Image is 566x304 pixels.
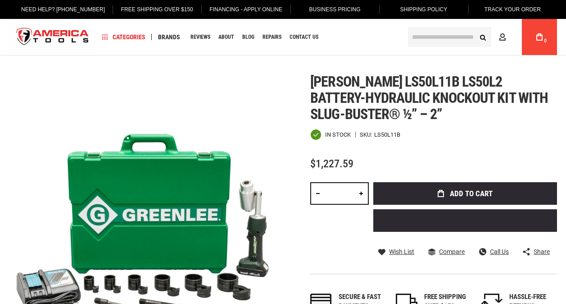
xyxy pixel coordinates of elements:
[158,34,180,40] span: Brands
[360,132,374,138] strong: SKU
[474,28,491,46] button: Search
[242,34,254,40] span: Blog
[98,31,149,43] a: Categories
[325,132,351,138] span: In stock
[310,157,353,170] span: $1,227.59
[238,31,258,43] a: Blog
[102,34,145,40] span: Categories
[439,249,465,255] span: Compare
[310,129,351,140] div: Availability
[310,73,548,123] span: [PERSON_NAME] ls50l11b ls50l2 battery-hydraulic knockout kit with slug-buster® ½” – 2”
[534,249,550,255] span: Share
[479,248,509,256] a: Call Us
[214,31,238,43] a: About
[218,34,234,40] span: About
[374,132,400,138] div: LS50L11B
[263,34,281,40] span: Repairs
[9,20,96,54] a: store logo
[190,34,210,40] span: Reviews
[290,34,318,40] span: Contact Us
[373,182,557,205] button: Add to Cart
[154,31,184,43] a: Brands
[389,249,414,255] span: Wish List
[531,19,548,55] a: 0
[400,6,448,13] span: Shipping Policy
[428,248,465,256] a: Compare
[450,190,493,198] span: Add to Cart
[258,31,285,43] a: Repairs
[490,249,509,255] span: Call Us
[378,248,414,256] a: Wish List
[9,20,96,54] img: America Tools
[186,31,214,43] a: Reviews
[285,31,322,43] a: Contact Us
[544,38,547,43] span: 0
